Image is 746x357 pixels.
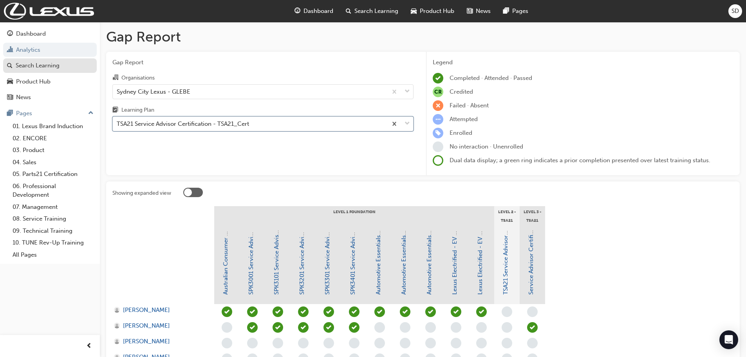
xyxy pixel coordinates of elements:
img: Trak [4,3,94,20]
a: 06. Professional Development [9,180,97,201]
a: Dashboard [3,27,97,41]
div: Dashboard [16,29,46,38]
a: TSA21 Service Advisor Course ( face to face) [502,176,509,295]
span: learningRecordVerb_COMPLETE-icon [298,306,309,317]
button: Pages [3,106,97,121]
a: 02. ENCORE [9,132,97,145]
span: Failed · Absent [450,102,489,109]
span: learningRecordVerb_PASS-icon [298,322,309,333]
span: search-icon [7,62,13,69]
span: chart-icon [7,47,13,54]
span: news-icon [7,94,13,101]
span: learningRecordVerb_NONE-icon [400,322,410,333]
span: learningRecordVerb_NONE-icon [349,338,359,348]
span: learningRecordVerb_NONE-icon [273,338,283,348]
span: learningRecordVerb_NONE-icon [222,322,232,333]
span: Enrolled [450,129,472,136]
span: Attempted [450,116,478,123]
span: [PERSON_NAME] [123,321,170,330]
span: learningRecordVerb_NONE-icon [451,322,461,333]
span: [PERSON_NAME] [123,306,170,315]
span: Search Learning [354,7,398,16]
span: No interaction · Unenrolled [450,143,523,150]
span: learningRecordVerb_NONE-icon [476,322,487,333]
span: learningRecordVerb_COMPLETE-icon [400,306,410,317]
span: News [476,7,491,16]
a: pages-iconPages [497,3,535,19]
span: Completed · Attended · Passed [450,74,532,82]
div: Level 3 - TSA21 Service Advisor Quiz [520,206,545,226]
span: learningRecordVerb_NONE-icon [476,338,487,348]
span: learningRecordVerb_NONE-icon [502,322,512,333]
a: 10. TUNE Rev-Up Training [9,237,97,249]
span: learningRecordVerb_FAIL-icon [433,100,443,111]
div: Showing expanded view [112,189,171,197]
div: News [16,93,31,102]
a: Lexus Electrified - EV Basics and Charging [451,179,458,295]
div: Legend [433,58,733,67]
span: learningRecordVerb_COMPLETE-icon [247,306,258,317]
span: learningplan-icon [112,107,118,114]
a: 01. Lexus Brand Induction [9,120,97,132]
a: car-iconProduct Hub [405,3,461,19]
a: [PERSON_NAME] [114,306,207,315]
span: learningRecordVerb_COMPLETE-icon [349,306,359,317]
span: learningRecordVerb_PASS-icon [451,306,461,317]
span: learningRecordVerb_NONE-icon [374,322,385,333]
span: null-icon [433,87,443,97]
span: learningRecordVerb_NONE-icon [527,338,538,348]
span: learningRecordVerb_COMPLETE-icon [425,306,436,317]
a: [PERSON_NAME] [114,321,207,330]
span: learningRecordVerb_NONE-icon [247,338,258,348]
a: 03. Product [9,144,97,156]
span: car-icon [7,78,13,85]
a: 07. Management [9,201,97,213]
span: down-icon [405,119,410,129]
button: DashboardAnalyticsSearch LearningProduct HubNews [3,25,97,106]
a: Analytics [3,43,97,57]
a: Product Hub [3,74,97,89]
div: Level 1 Foundation [214,206,494,226]
span: learningRecordVerb_NONE-icon [502,338,512,348]
span: learningRecordVerb_NONE-icon [400,338,410,348]
span: learningRecordVerb_NONE-icon [502,306,512,317]
button: SD [728,4,742,18]
span: [PERSON_NAME] [123,337,170,346]
a: 09. Technical Training [9,225,97,237]
span: SD [732,7,739,16]
span: learningRecordVerb_PASS-icon [273,322,283,333]
span: learningRecordVerb_COMPLETE-icon [433,73,443,83]
span: prev-icon [86,341,92,351]
div: Learning Plan [121,106,154,114]
a: News [3,90,97,105]
span: learningRecordVerb_NONE-icon [222,338,232,348]
div: Organisations [121,74,155,82]
span: pages-icon [7,110,13,117]
a: guage-iconDashboard [288,3,340,19]
span: guage-icon [294,6,300,16]
span: learningRecordVerb_NONE-icon [425,322,436,333]
div: TSA21 Service Advisor Certification - TSA21_Cert [117,120,249,129]
a: All Pages [9,249,97,261]
span: learningRecordVerb_NONE-icon [425,338,436,348]
a: Lexus Electrified - EV Range [477,218,484,295]
span: learningRecordVerb_COMPLETE-icon [273,306,283,317]
span: learningRecordVerb_NONE-icon [451,338,461,348]
span: learningRecordVerb_COMPLETE-icon [374,306,385,317]
span: learningRecordVerb_ENROLL-icon [433,128,443,138]
span: learningRecordVerb_COMPLETE-icon [323,306,334,317]
span: news-icon [467,6,473,16]
span: car-icon [411,6,417,16]
div: Sydney City Lexus - GLEBE [117,87,190,96]
a: news-iconNews [461,3,497,19]
span: up-icon [88,108,94,118]
a: Service Advisor Certification (Quiz) [527,199,535,295]
span: learningRecordVerb_NONE-icon [433,141,443,152]
span: Dual data display; a green ring indicates a prior completion presented over latest training status. [450,157,710,164]
span: down-icon [405,87,410,97]
span: learningRecordVerb_ATTEMPT-icon [433,114,443,125]
div: Level 2 - TSA21 Service Advisor Course [494,206,520,226]
span: organisation-icon [112,74,118,82]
